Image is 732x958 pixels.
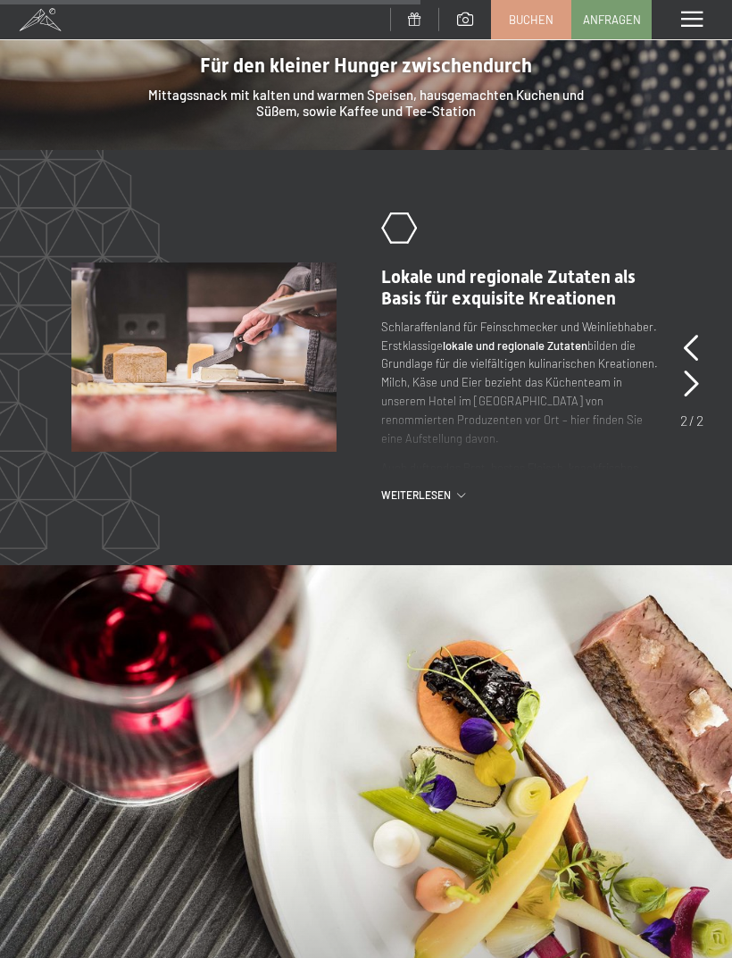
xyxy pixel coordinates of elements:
img: Südtiroler Küche im Hotel Schwarzenstein genießen [71,262,337,452]
span: Anfragen [583,12,641,28]
span: 2 [680,412,687,429]
a: Buchen [492,1,570,38]
span: / [689,412,695,429]
p: Schlaraffenland für Feinschmecker und Weinliebhaber. Erstklassige bilden die Grundlage für die vi... [381,318,661,448]
span: Lokale und regionale Zutaten als Basis für exquisite Kreationen [381,266,636,309]
span: Weiterlesen [381,487,457,503]
strong: lokale und regionale Zutaten [443,338,587,353]
span: 2 [696,412,703,429]
a: Anfragen [572,1,651,38]
span: Buchen [509,12,553,28]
